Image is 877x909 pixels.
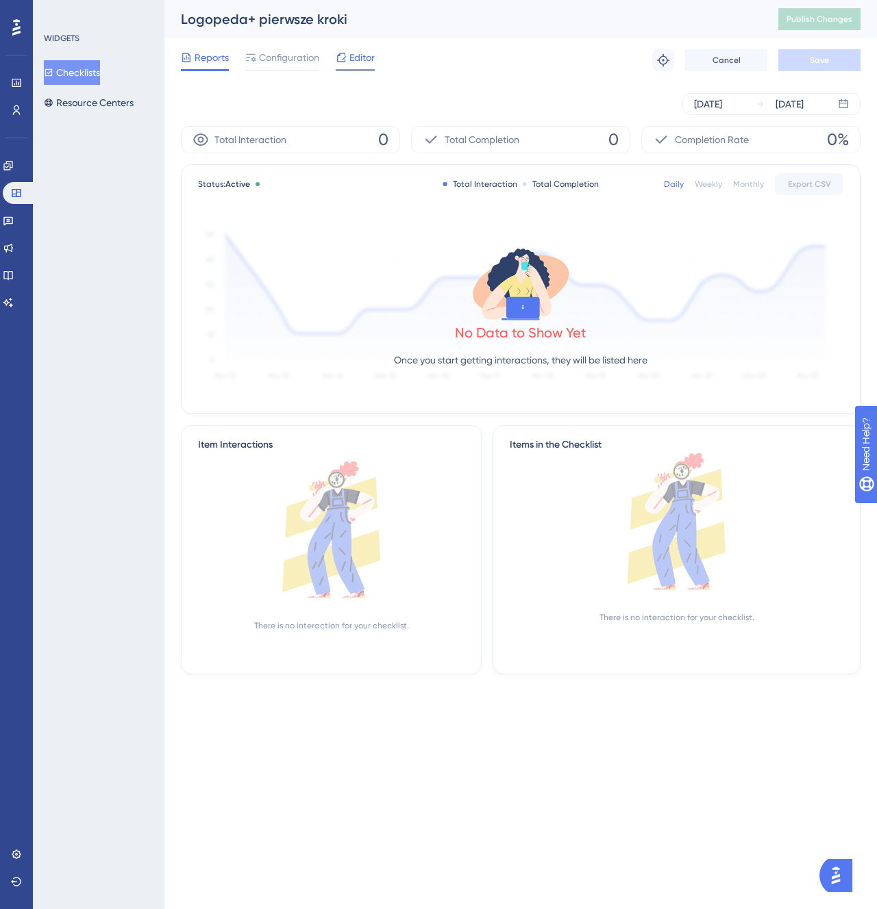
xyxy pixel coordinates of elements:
div: [DATE] [694,96,722,112]
div: Monthly [733,179,764,190]
div: Item Interactions [198,437,273,453]
span: Total Interaction [214,131,286,148]
div: Daily [664,179,684,190]
button: Cancel [685,49,767,71]
button: Publish Changes [778,8,861,30]
div: Items in the Checklist [510,437,843,453]
span: Need Help? [32,3,86,20]
div: There is no interaction for your checklist. [254,620,409,631]
div: [DATE] [776,96,804,112]
div: There is no interaction for your checklist. [600,612,754,623]
div: WIDGETS [44,33,79,44]
span: Completion Rate [675,131,749,148]
button: Resource Centers [44,90,134,115]
div: Weekly [695,179,722,190]
button: Export CSV [775,173,843,195]
div: Total Completion [523,179,599,190]
span: Status: [198,179,250,190]
iframe: UserGuiding AI Assistant Launcher [819,855,861,896]
span: Export CSV [788,179,831,190]
button: Checklists [44,60,100,85]
span: Cancel [713,55,741,66]
span: Total Completion [445,131,519,148]
span: 0 [608,129,619,151]
span: Configuration [259,49,319,66]
span: Active [225,179,250,189]
span: Editor [349,49,375,66]
span: 0% [827,129,849,151]
span: Save [810,55,829,66]
div: No Data to Show Yet [455,323,586,342]
div: Logopeda+ pierwsze kroki [181,10,744,29]
span: Reports [195,49,229,66]
span: Publish Changes [787,14,852,25]
p: Once you start getting interactions, they will be listed here [394,352,647,368]
div: Total Interaction [443,179,517,190]
span: 0 [378,129,388,151]
button: Save [778,49,861,71]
